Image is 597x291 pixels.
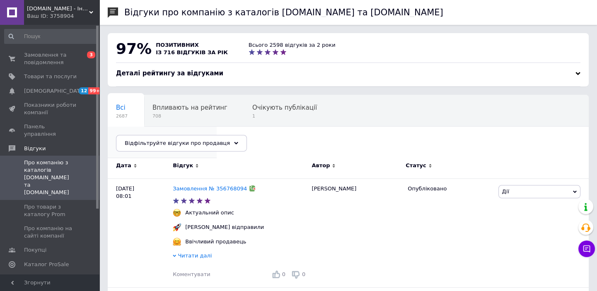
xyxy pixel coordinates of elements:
[156,42,199,48] span: позитивних
[282,271,285,277] span: 0
[173,209,181,217] img: :nerd_face:
[116,104,126,111] span: Всі
[24,203,77,218] span: Про товари з каталогу Prom
[173,162,193,169] span: Відгук
[116,70,223,77] span: Деталі рейтингу за відгуками
[406,162,426,169] span: Статус
[24,159,77,197] span: Про компанію з каталогів [DOMAIN_NAME] та [DOMAIN_NAME]
[173,271,210,277] span: Коментувати
[27,5,89,12] span: 43.in.ua - Інтернет-магазин з широким асортиментом різних товарів для Вашого життя та комфорту
[24,51,77,66] span: Замовлення та повідомлення
[173,185,247,192] a: Замовлення № 356768094
[173,271,210,278] div: Коментувати
[252,113,317,119] span: 1
[116,40,152,57] span: 97%
[116,135,200,143] span: Опубліковані без комен...
[116,162,131,169] span: Дата
[27,12,99,20] div: Ваш ID: 3758904
[173,223,181,231] img: :rocket:
[88,87,102,94] span: 99+
[152,104,227,111] span: Впливають на рейтинг
[152,113,227,119] span: 708
[24,225,77,240] span: Про компанію на сайті компанії
[302,271,305,277] span: 0
[178,253,212,259] span: Читати далі
[124,7,443,17] h1: Відгуки про компанію з каталогів [DOMAIN_NAME] та [DOMAIN_NAME]
[24,261,69,268] span: Каталог ProSale
[307,178,404,287] div: [PERSON_NAME]
[24,101,77,116] span: Показники роботи компанії
[108,127,217,158] div: Опубліковані без коментаря
[24,73,77,80] span: Товари та послуги
[4,29,97,44] input: Пошук
[24,123,77,138] span: Панель управління
[408,185,492,192] div: Опубліковано
[183,209,236,216] div: Актуальний опис
[249,41,336,49] div: Всього 2598 відгуків за 2 роки
[183,238,248,245] div: Ввічливий продавець
[24,145,46,152] span: Відгуки
[173,252,307,262] div: Читати далі
[116,69,580,78] div: Деталі рейтингу за відгуками
[24,246,46,254] span: Покупці
[578,240,595,257] button: Чат з покупцем
[252,104,317,111] span: Очікують публікації
[156,49,228,55] span: із 716 відгуків за рік
[24,87,85,95] span: [DEMOGRAPHIC_DATA]
[183,224,266,231] div: [PERSON_NAME] відправили
[108,178,173,287] div: [DATE] 08:01
[87,51,95,58] span: 3
[312,162,330,169] span: Автор
[79,87,88,94] span: 12
[173,238,181,246] img: :hugging_face:
[116,113,128,119] span: 2687
[125,140,230,146] span: Відфільтруйте відгуки про продавця
[502,188,509,195] span: Дії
